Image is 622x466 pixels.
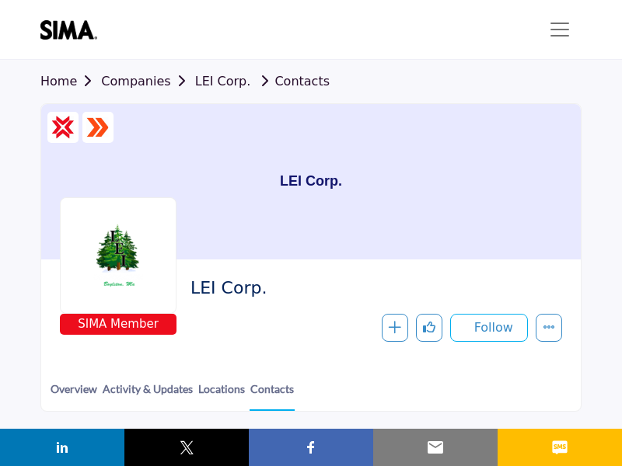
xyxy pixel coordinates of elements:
h2: LEI Corp. [190,278,554,298]
a: Home [40,74,101,89]
img: CSP Certified [51,116,75,139]
img: site Logo [40,20,105,40]
a: Contacts [254,74,330,89]
img: twitter sharing button [177,438,196,457]
img: ASM Certified [86,116,110,139]
a: Activity & Updates [102,381,194,409]
button: Toggle navigation [538,14,582,45]
button: Like [416,314,442,342]
img: facebook sharing button [302,438,320,457]
a: LEI Corp. [195,74,251,89]
img: linkedin sharing button [53,438,72,457]
button: Follow [450,314,528,342]
img: sms sharing button [550,438,569,457]
img: email sharing button [426,438,445,457]
a: Companies [101,74,194,89]
button: More details [536,314,562,342]
a: Contacts [250,381,295,411]
a: Overview [50,381,98,409]
a: Locations [197,381,246,409]
span: SIMA Member [63,315,173,333]
h1: LEI Corp. [280,104,342,259]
